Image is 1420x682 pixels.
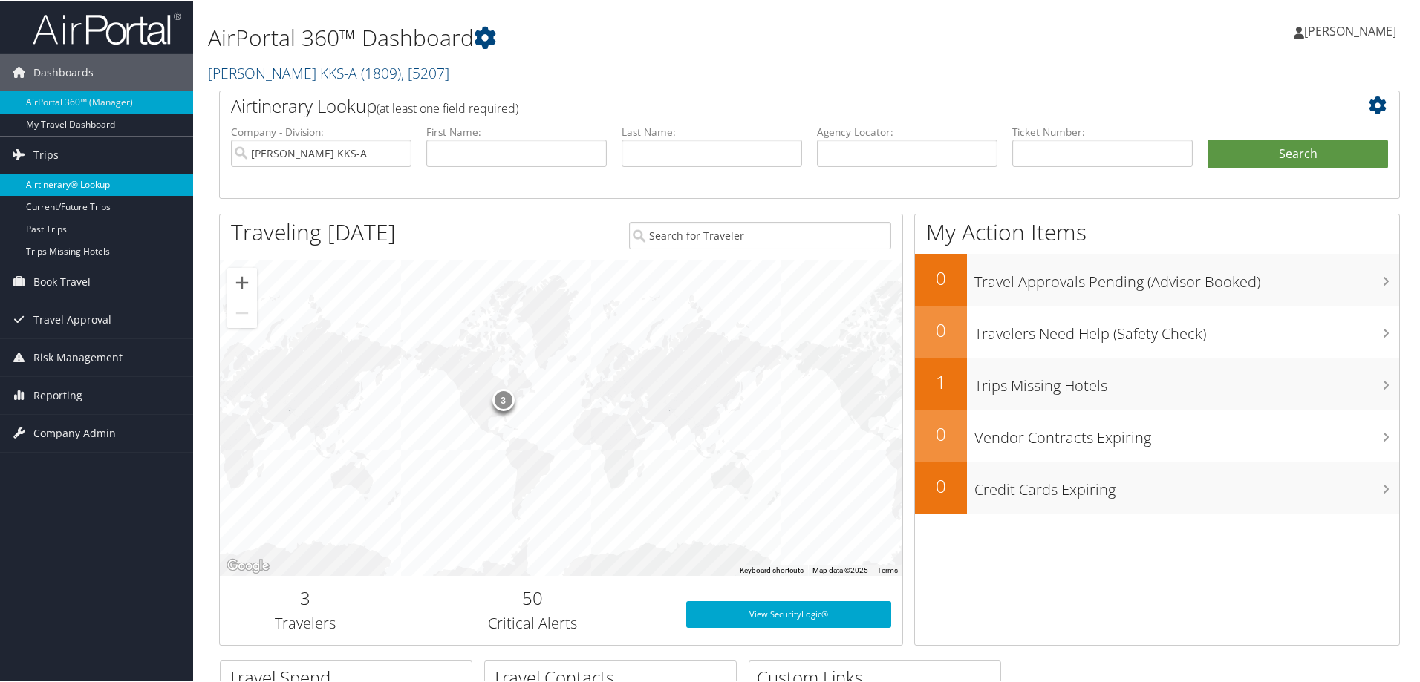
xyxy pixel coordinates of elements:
h3: Travelers [231,611,380,632]
img: Google [224,555,273,574]
span: (at least one field required) [377,99,518,115]
h2: 3 [231,584,380,609]
label: First Name: [426,123,607,138]
img: airportal-logo.png [33,10,181,45]
span: Company Admin [33,413,116,450]
h2: 1 [915,368,967,393]
h2: 0 [915,316,967,341]
h3: Travel Approvals Pending (Advisor Booked) [974,263,1399,291]
h3: Trips Missing Hotels [974,367,1399,395]
button: Zoom out [227,297,257,327]
button: Search [1208,138,1388,168]
label: Company - Division: [231,123,411,138]
a: 1Trips Missing Hotels [915,356,1399,408]
a: 0Travelers Need Help (Safety Check) [915,304,1399,356]
span: Travel Approval [33,300,111,337]
a: [PERSON_NAME] [1294,7,1411,52]
h3: Credit Cards Expiring [974,470,1399,499]
span: , [ 5207 ] [401,62,449,82]
span: Book Travel [33,262,91,299]
h3: Vendor Contracts Expiring [974,419,1399,447]
span: Map data ©2025 [812,565,868,573]
a: [PERSON_NAME] KKS-A [208,62,449,82]
h3: Critical Alerts [402,611,664,632]
a: 0Credit Cards Expiring [915,460,1399,512]
h2: 0 [915,420,967,445]
label: Ticket Number: [1012,123,1193,138]
span: ( 1809 ) [361,62,401,82]
a: 0Vendor Contracts Expiring [915,408,1399,460]
h2: 0 [915,472,967,497]
label: Agency Locator: [817,123,997,138]
input: Search for Traveler [629,220,891,248]
h1: Traveling [DATE] [231,215,396,246]
a: 0Travel Approvals Pending (Advisor Booked) [915,252,1399,304]
span: Trips [33,135,59,172]
button: Zoom in [227,266,257,296]
span: [PERSON_NAME] [1304,22,1396,38]
h1: AirPortal 360™ Dashboard [208,21,1010,52]
label: Last Name: [622,123,802,138]
button: Keyboard shortcuts [740,564,804,574]
h3: Travelers Need Help (Safety Check) [974,315,1399,343]
h2: 50 [402,584,664,609]
a: Terms (opens in new tab) [877,565,898,573]
h2: 0 [915,264,967,289]
a: Open this area in Google Maps (opens a new window) [224,555,273,574]
span: Dashboards [33,53,94,90]
h1: My Action Items [915,215,1399,246]
span: Risk Management [33,338,123,375]
h2: Airtinerary Lookup [231,92,1290,117]
span: Reporting [33,376,82,413]
div: 3 [492,387,514,410]
a: View SecurityLogic® [686,600,891,626]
